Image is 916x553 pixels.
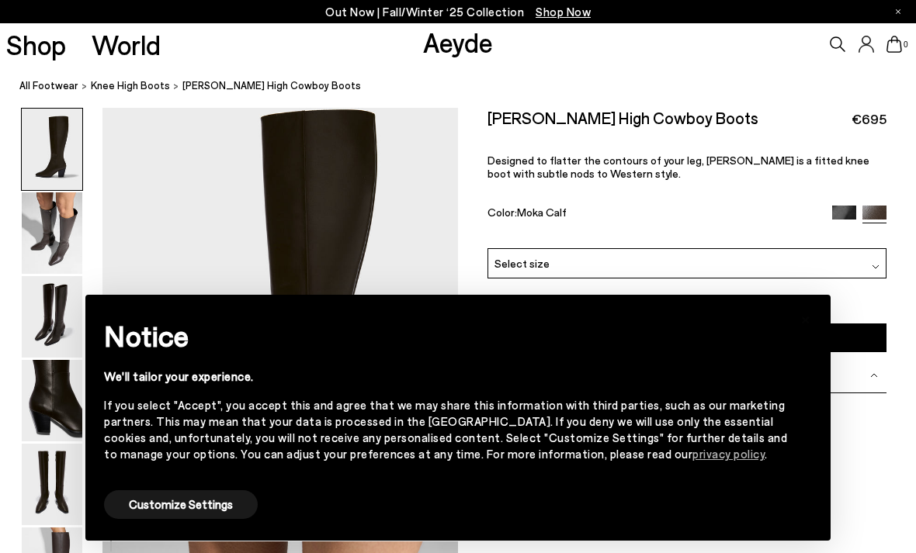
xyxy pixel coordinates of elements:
[787,299,824,337] button: Close this notice
[104,490,258,519] button: Customize Settings
[104,316,787,356] h2: Notice
[800,306,811,329] span: ×
[104,368,787,385] div: We'll tailor your experience.
[692,447,765,461] a: privacy policy
[104,397,787,462] div: If you select "Accept", you accept this and agree that we may share this information with third p...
